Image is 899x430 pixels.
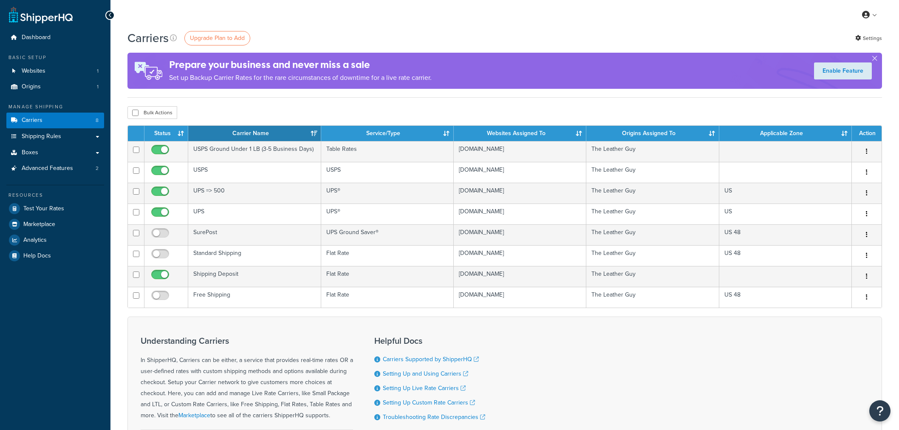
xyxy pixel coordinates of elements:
a: Origins 1 [6,79,104,95]
td: Table Rates [321,141,454,162]
td: UPS => 500 [188,183,321,204]
a: Troubleshooting Rate Discrepancies [383,413,485,422]
a: Shipping Rules [6,129,104,144]
li: Advanced Features [6,161,104,176]
span: Boxes [22,149,38,156]
span: Origins [22,83,41,91]
td: Shipping Deposit [188,266,321,287]
div: Manage Shipping [6,103,104,110]
td: USPS [321,162,454,183]
div: Basic Setup [6,54,104,61]
th: Applicable Zone: activate to sort column ascending [719,126,852,141]
a: Help Docs [6,248,104,263]
td: UPS® [321,183,454,204]
td: [DOMAIN_NAME] [454,287,586,308]
td: USPS Ground Under 1 LB (3-5 Business Days) [188,141,321,162]
a: Carriers Supported by ShipperHQ [383,355,479,364]
button: Bulk Actions [127,106,177,119]
span: Shipping Rules [22,133,61,140]
a: Settings [855,32,882,44]
li: Carriers [6,113,104,128]
td: US 48 [719,224,852,245]
a: Marketplace [178,411,210,420]
span: 1 [97,68,99,75]
td: USPS [188,162,321,183]
span: Advanced Features [22,165,73,172]
td: Flat Rate [321,266,454,287]
a: Setting Up Live Rate Carriers [383,384,466,393]
th: Status: activate to sort column ascending [144,126,188,141]
th: Service/Type: activate to sort column ascending [321,126,454,141]
a: ShipperHQ Home [9,6,73,23]
td: The Leather Guy [586,287,719,308]
span: Websites [22,68,45,75]
span: Test Your Rates [23,205,64,212]
th: Action [852,126,882,141]
a: Dashboard [6,30,104,45]
td: UPS® [321,204,454,224]
img: ad-rules-rateshop-fe6ec290ccb7230408bd80ed9643f0289d75e0ffd9eb532fc0e269fcd187b520.png [127,53,169,89]
a: Enable Feature [814,62,872,79]
td: The Leather Guy [586,204,719,224]
td: The Leather Guy [586,245,719,266]
a: Carriers 8 [6,113,104,128]
td: The Leather Guy [586,266,719,287]
a: Marketplace [6,217,104,232]
td: Flat Rate [321,245,454,266]
th: Carrier Name: activate to sort column ascending [188,126,321,141]
span: Upgrade Plan to Add [190,34,245,42]
td: [DOMAIN_NAME] [454,245,586,266]
td: Free Shipping [188,287,321,308]
span: Carriers [22,117,42,124]
td: The Leather Guy [586,183,719,204]
button: Open Resource Center [869,400,891,422]
span: Dashboard [22,34,51,41]
li: Origins [6,79,104,95]
td: Standard Shipping [188,245,321,266]
td: The Leather Guy [586,162,719,183]
span: Help Docs [23,252,51,260]
a: Advanced Features 2 [6,161,104,176]
td: US 48 [719,287,852,308]
th: Websites Assigned To: activate to sort column ascending [454,126,586,141]
td: [DOMAIN_NAME] [454,162,586,183]
td: [DOMAIN_NAME] [454,141,586,162]
h4: Prepare your business and never miss a sale [169,58,432,72]
div: Resources [6,192,104,199]
td: US [719,183,852,204]
td: [DOMAIN_NAME] [454,266,586,287]
td: [DOMAIN_NAME] [454,224,586,245]
td: SurePost [188,224,321,245]
a: Analytics [6,232,104,248]
td: UPS Ground Saver® [321,224,454,245]
span: 2 [96,165,99,172]
th: Origins Assigned To: activate to sort column ascending [586,126,719,141]
span: Marketplace [23,221,55,228]
h3: Understanding Carriers [141,336,353,345]
a: Test Your Rates [6,201,104,216]
h1: Carriers [127,30,169,46]
td: US 48 [719,245,852,266]
td: The Leather Guy [586,224,719,245]
li: Websites [6,63,104,79]
td: [DOMAIN_NAME] [454,204,586,224]
a: Websites 1 [6,63,104,79]
h3: Helpful Docs [374,336,485,345]
td: The Leather Guy [586,141,719,162]
span: Analytics [23,237,47,244]
p: Set up Backup Carrier Rates for the rare circumstances of downtime for a live rate carrier. [169,72,432,84]
a: Setting Up and Using Carriers [383,369,468,378]
span: 8 [96,117,99,124]
a: Boxes [6,145,104,161]
td: UPS [188,204,321,224]
td: Flat Rate [321,287,454,308]
td: [DOMAIN_NAME] [454,183,586,204]
a: Upgrade Plan to Add [184,31,250,45]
